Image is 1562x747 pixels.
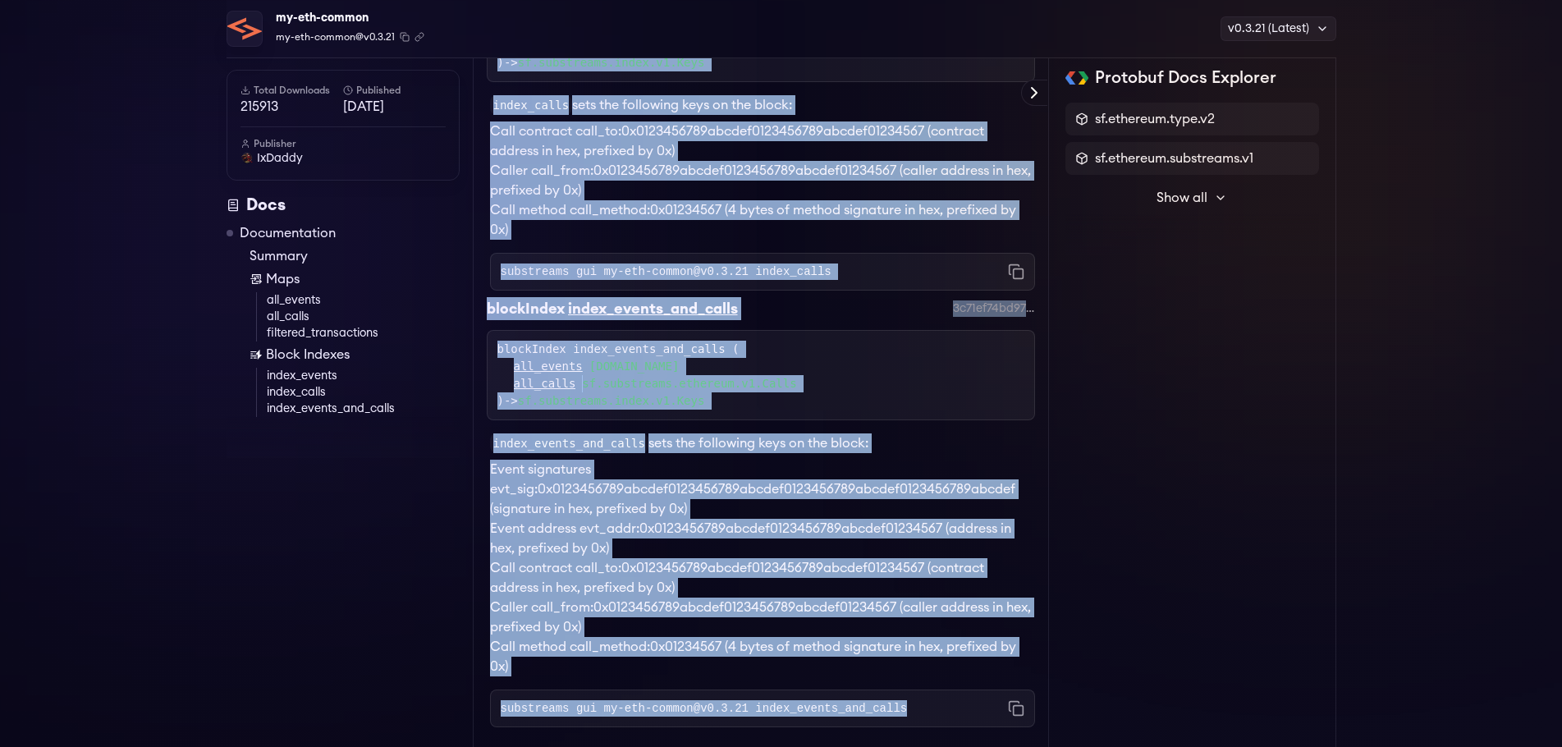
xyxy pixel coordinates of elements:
span: IxDaddy [257,150,303,167]
a: Documentation [240,223,336,243]
h6: Published [343,84,446,97]
a: Block Indexes [250,345,460,364]
a: Maps [250,269,460,289]
span: my-eth-common@v0.3.21 [276,30,395,44]
li: Call method call_method:0x01234567 (4 bytes of method signature in hex, prefixed by 0x) [490,637,1035,676]
button: Copy command to clipboard [1008,264,1024,280]
code: substreams gui my-eth-common@v0.3.21 index_calls [501,264,831,280]
code: index_events_and_calls [490,433,648,453]
li: Call contract call_to:0x0123456789abcdef0123456789abcdef01234567 (contract address in hex, prefix... [490,121,1035,161]
div: blockIndex index_events_and_calls ( ) [497,341,1024,410]
h6: Total Downloads [240,84,343,97]
a: filtered_transactions [267,325,460,341]
div: 3c71ef74bd97fbf23cf5feee05f3f1e139c8dcd0 [953,300,1035,317]
a: IxDaddy [240,150,446,167]
span: sf.ethereum.substreams.v1 [1095,149,1253,168]
button: Show all [1065,181,1319,214]
a: sf.substreams.index.v1.Keys [518,394,705,407]
a: sf.substreams.ethereum.v1.Calls [582,375,796,392]
li: Call method call_method:0x01234567 (4 bytes of method signature in hex, prefixed by 0x) [490,200,1035,240]
li: Event signatures evt_sig:0x0123456789abcdef0123456789abcdef0123456789abcdef0123456789abcdef (sign... [490,460,1035,519]
span: -> [504,394,704,407]
div: index_events_and_calls [568,297,738,320]
div: Docs [227,194,460,217]
a: all_calls [267,309,460,325]
span: [DATE] [343,97,446,117]
span: sf.ethereum.type.v2 [1095,109,1215,129]
code: index_calls [490,95,573,115]
img: Map icon [250,273,263,286]
div: v0.3.21 (Latest) [1221,16,1336,41]
li: Caller call_from:0x0123456789abcdef0123456789abcdef01234567 (caller address in hex, prefixed by 0x) [490,598,1035,637]
span: 215913 [240,97,343,117]
li: Call contract call_to:0x0123456789abcdef0123456789abcdef01234567 (contract address in hex, prefix... [490,558,1035,598]
a: index_events_and_calls [267,401,460,417]
a: all_events [514,358,583,375]
span: Show all [1157,188,1207,208]
img: Package Logo [227,11,262,46]
p: sets the following keys on the block: [490,95,1035,115]
li: Caller call_from:0x0123456789abcdef0123456789abcdef01234567 (caller address in hex, prefixed by 0x) [490,161,1035,200]
p: sets the following keys on the block: [490,433,1035,453]
a: sf.substreams.index.v1.Keys [518,56,705,69]
img: User Avatar [240,152,254,165]
div: my-eth-common [276,7,424,30]
a: all_calls [514,375,576,392]
code: substreams gui my-eth-common@v0.3.21 index_events_and_calls [501,700,908,717]
h6: Publisher [240,137,446,150]
button: Copy command to clipboard [1008,700,1024,717]
img: Protobuf [1065,71,1089,85]
a: Summary [250,246,460,266]
a: index_calls [267,384,460,401]
li: Event address evt_addr:0x0123456789abcdef0123456789abcdef01234567 (address in hex, prefixed by 0x) [490,519,1035,558]
div: blockIndex [487,297,565,320]
img: Block Index icon [250,348,263,361]
h2: Protobuf Docs Explorer [1095,66,1276,89]
a: [DOMAIN_NAME] [589,358,680,375]
button: Copy package name and version [400,32,410,42]
a: index_events [267,368,460,384]
span: -> [504,56,704,69]
button: Copy .spkg link to clipboard [415,32,424,42]
a: all_events [267,292,460,309]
